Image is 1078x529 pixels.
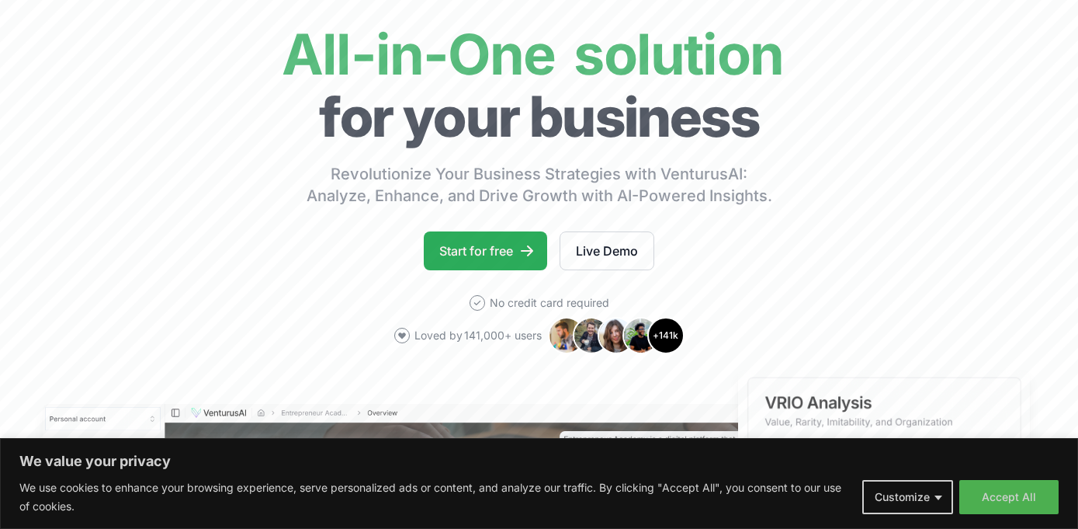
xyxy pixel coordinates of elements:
img: Avatar 3 [598,317,635,354]
p: We value your privacy [19,452,1059,471]
img: Avatar 4 [622,317,660,354]
a: Live Demo [560,231,654,270]
p: We use cookies to enhance your browsing experience, serve personalized ads or content, and analyz... [19,479,851,516]
button: Accept All [959,480,1059,514]
a: Start for free [424,231,547,270]
img: Avatar 2 [573,317,610,354]
button: Customize [862,480,953,514]
img: Avatar 1 [548,317,585,354]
